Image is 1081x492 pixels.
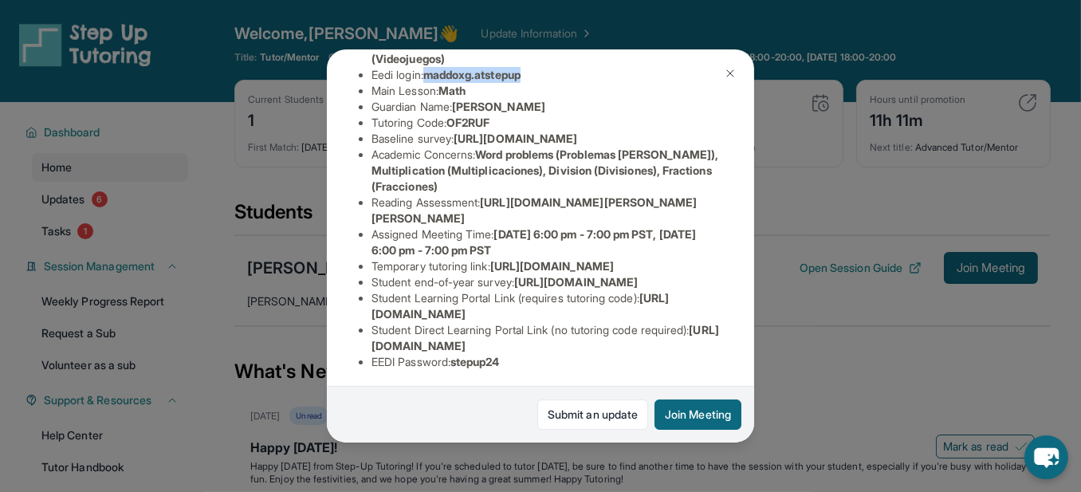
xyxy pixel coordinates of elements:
[371,258,722,274] li: Temporary tutoring link :
[1024,435,1068,479] button: chat-button
[423,68,521,81] span: maddoxg.atstepup
[654,400,741,430] button: Join Meeting
[371,148,718,193] span: Word problems (Problemas [PERSON_NAME]), Multiplication (Multiplicaciones), Division (Divisiones)...
[371,35,722,67] li: Interests :
[371,274,722,290] li: Student end-of-year survey :
[371,147,722,195] li: Academic Concerns :
[438,84,466,97] span: Math
[371,99,722,115] li: Guardian Name :
[490,259,614,273] span: [URL][DOMAIN_NAME]
[371,226,722,258] li: Assigned Meeting Time :
[537,400,648,430] a: Submit an update
[371,83,722,99] li: Main Lesson :
[446,116,489,129] span: OF2RUF
[371,115,722,131] li: Tutoring Code :
[371,322,722,354] li: Student Direct Learning Portal Link (no tutoring code required) :
[371,67,722,83] li: Eedi login :
[514,275,638,289] span: [URL][DOMAIN_NAME]
[450,355,500,368] span: stepup24
[452,100,545,113] span: [PERSON_NAME]
[371,227,696,257] span: [DATE] 6:00 pm - 7:00 pm PST, [DATE] 6:00 pm - 7:00 pm PST
[371,195,722,226] li: Reading Assessment :
[724,67,737,80] img: Close Icon
[454,132,577,145] span: [URL][DOMAIN_NAME]
[371,195,698,225] span: [URL][DOMAIN_NAME][PERSON_NAME][PERSON_NAME]
[371,354,722,370] li: EEDI Password :
[371,131,722,147] li: Baseline survey :
[371,290,722,322] li: Student Learning Portal Link (requires tutoring code) :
